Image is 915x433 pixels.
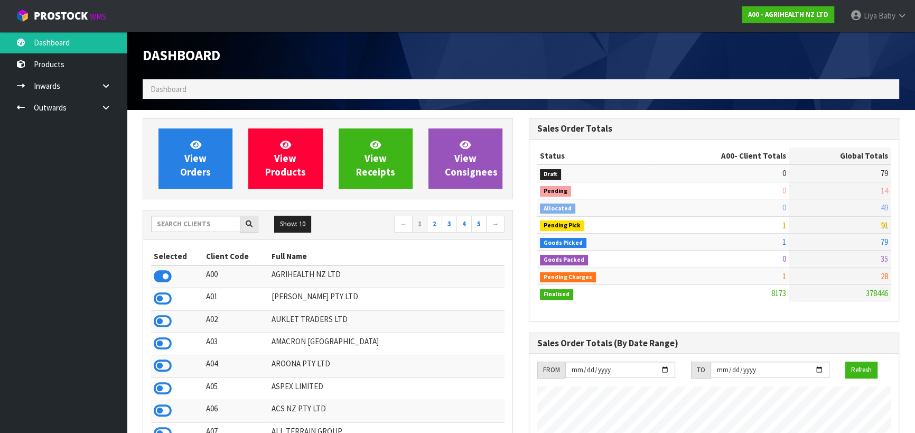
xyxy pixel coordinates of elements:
td: A03 [203,333,269,355]
span: Dashboard [151,84,186,94]
span: 1 [782,237,786,247]
td: A05 [203,377,269,400]
span: 0 [782,168,786,178]
td: AMACRON [GEOGRAPHIC_DATA] [269,333,505,355]
a: ViewReceipts [339,128,413,189]
span: 28 [881,271,888,281]
span: 49 [881,202,888,213]
span: 8173 [771,288,786,298]
th: Full Name [269,248,505,265]
button: Refresh [845,362,877,379]
a: ← [394,216,413,233]
td: A06 [203,400,269,422]
span: 0 [782,186,786,196]
span: View Receipts [356,139,395,178]
a: A00 - AGRIHEALTH NZ LTD [742,6,834,23]
td: AUKLET TRADERS LTD [269,310,505,333]
td: A00 [203,265,269,288]
input: Search clients [151,216,240,232]
a: ViewOrders [158,128,232,189]
a: 4 [456,216,472,233]
th: Status [537,148,654,164]
th: Selected [151,248,203,265]
span: 14 [881,186,888,196]
td: AROONA PTY LTD [269,355,505,377]
span: 1 [782,271,786,281]
span: View Orders [180,139,211,178]
nav: Page navigation [336,216,505,234]
span: Pending Pick [540,220,584,231]
span: Allocated [540,204,575,214]
td: ASPEX LIMITED [269,377,505,400]
span: 79 [881,237,888,247]
span: View Products [265,139,306,178]
small: WMS [90,12,106,22]
span: ProStock [34,9,88,23]
span: 35 [881,254,888,264]
span: 0 [782,202,786,213]
img: cube-alt.png [16,9,29,22]
a: ViewProducts [248,128,322,189]
a: 1 [412,216,427,233]
span: 91 [881,220,888,230]
a: 5 [471,216,487,233]
td: A02 [203,310,269,333]
span: 1 [782,220,786,230]
span: Finalised [540,289,573,300]
th: Client Code [203,248,269,265]
div: FROM [537,362,565,379]
span: Liya [864,11,877,21]
td: A04 [203,355,269,377]
span: 378446 [866,288,888,298]
span: Pending [540,186,571,197]
th: Global Totals [789,148,891,164]
h3: Sales Order Totals [537,124,891,134]
td: AGRIHEALTH NZ LTD [269,265,505,288]
strong: A00 - AGRIHEALTH NZ LTD [748,10,828,19]
span: View Consignees [445,139,498,178]
a: 2 [427,216,442,233]
span: 79 [881,168,888,178]
a: → [486,216,505,233]
span: Baby [879,11,895,21]
span: Draft [540,169,561,180]
span: Goods Packed [540,255,588,265]
span: A00 [721,151,734,161]
td: A01 [203,288,269,310]
button: Show: 10 [274,216,311,233]
span: Dashboard [143,46,220,64]
span: Pending Charges [540,272,596,283]
td: ACS NZ PTY LTD [269,400,505,422]
span: Goods Picked [540,238,586,248]
div: TO [691,362,711,379]
th: - Client Totals [654,148,789,164]
a: 3 [442,216,457,233]
a: ViewConsignees [428,128,502,189]
td: [PERSON_NAME] PTY LTD [269,288,505,310]
span: 0 [782,254,786,264]
h3: Sales Order Totals (By Date Range) [537,338,891,348]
